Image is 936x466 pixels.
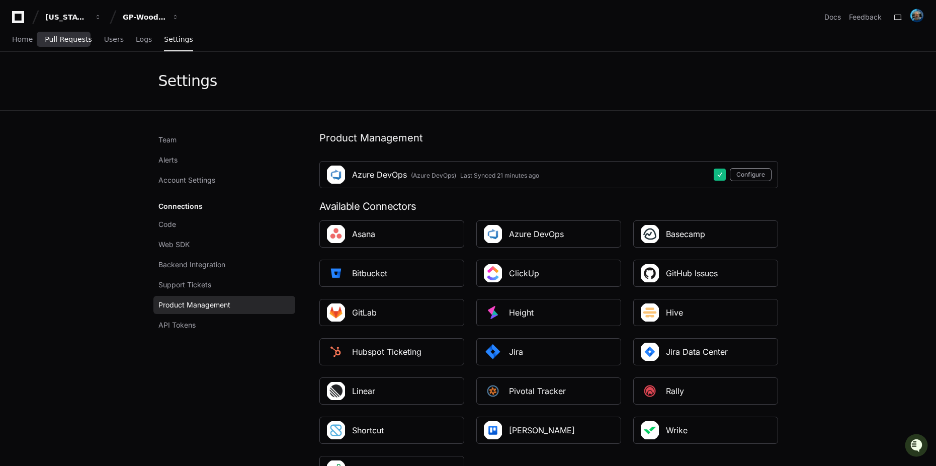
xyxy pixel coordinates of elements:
img: avatar [910,9,924,23]
span: API Tokens [158,320,196,330]
div: Welcome [10,40,183,56]
a: Logs [136,28,152,51]
div: (Azure DevOps) [411,172,456,180]
div: Asana [352,228,375,240]
a: Account Settings [153,171,295,189]
div: Wrike [666,424,688,436]
span: Logs [136,36,152,42]
img: Platformbitbucket_square.png [326,263,346,283]
a: Team [153,131,295,149]
button: See all [156,108,183,120]
img: Hive_Square_Logo.png [640,302,660,323]
div: Bitbucket [352,267,387,279]
img: 7521149027303_d2c55a7ec3fe4098c2f6_72.png [21,75,39,93]
button: Feedback [849,12,882,22]
button: Configure [730,168,772,181]
div: ClickUp [509,267,539,279]
div: Rally [666,385,684,397]
img: Gitlab_Square_Logo.png [326,302,346,323]
a: Users [104,28,124,51]
a: Backend Integration [153,256,295,274]
img: PlatformRally_square.png [640,381,660,401]
a: Product Management [153,296,295,314]
img: Trello_Square_Logo_WsxDwGx.png [483,420,503,440]
img: PivotalTracker_square.png [483,381,503,401]
button: GP-WoodDuck 2.0 [119,8,183,26]
img: Basecamp_Square_Logo.png [640,224,660,244]
span: Web SDK [158,240,190,250]
button: [US_STATE] Pacific [41,8,106,26]
a: Pull Requests [45,28,92,51]
div: GitHub Issues [666,267,718,279]
img: ClickUp_Square_Logo.png [483,263,503,283]
a: Web SDK [153,236,295,254]
a: Docs [824,12,841,22]
button: Start new chat [171,78,183,90]
div: Jira [509,346,523,358]
span: [DATE] [89,135,110,143]
div: Settings [158,72,217,90]
img: Shortcut_Square_Logo.jpeg [326,420,346,440]
span: Code [158,219,176,229]
div: Jira Data Center [666,346,728,358]
span: • [83,135,87,143]
a: Support Tickets [153,276,295,294]
h1: Product Management [319,131,778,145]
img: Matt Kasner [10,125,26,141]
img: asana-square-logo2.jpeg [326,224,346,244]
img: Wrike_Square_Logo.png [640,420,660,440]
span: Pull Requests [45,36,92,42]
a: Home [12,28,33,51]
span: Home [12,36,33,42]
div: Hubspot Ticketing [352,346,421,358]
img: PlayerZero [10,10,30,30]
a: API Tokens [153,316,295,334]
div: [US_STATE] Pacific [45,12,89,22]
div: Start new chat [45,75,165,85]
span: Alerts [158,155,178,165]
div: Hive [666,306,683,319]
div: Last Synced 21 minutes ago [460,172,539,180]
img: Hubspot_square.png [326,342,346,362]
span: Account Settings [158,175,215,185]
span: Users [104,36,124,42]
span: Pylon [100,158,122,165]
div: Basecamp [666,228,705,240]
a: Settings [164,28,193,51]
img: Azure_DevOps_Square_Logo.png [326,165,346,185]
a: Powered byPylon [71,157,122,165]
span: Backend Integration [158,260,225,270]
div: GitLab [352,306,377,319]
img: linear_square.png [326,381,346,401]
a: Alerts [153,151,295,169]
iframe: Open customer support [904,433,931,460]
div: GP-WoodDuck 2.0 [123,12,166,22]
div: Available Connectors [319,200,778,212]
img: 1756235613930-3d25f9e4-fa56-45dd-b3ad-e072dfbd1548 [20,135,28,143]
div: Height [509,306,534,319]
span: Settings [164,36,193,42]
span: Product Management [158,300,230,310]
div: Pivotal Tracker [509,385,566,397]
div: Azure DevOps [509,228,564,240]
img: PlatformJira.png [640,342,660,362]
span: Team [158,135,177,145]
img: Height_square.png [483,302,503,323]
span: [PERSON_NAME] [31,135,81,143]
img: 1756235613930-3d25f9e4-fa56-45dd-b3ad-e072dfbd1548 [10,75,28,93]
a: Code [153,215,295,234]
span: Support Tickets [158,280,211,290]
div: [PERSON_NAME] [509,424,575,436]
div: We're available if you need us! [45,85,138,93]
img: Github_Issues_Square_Logo.png [640,263,660,283]
div: Shortcut [352,424,384,436]
img: Jira_Square.png [483,342,503,362]
div: Linear [352,385,375,397]
img: Azure_DevOps_Square_Logo.png [483,224,503,244]
div: Past conversations [10,110,67,118]
div: Azure DevOps [352,169,407,181]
